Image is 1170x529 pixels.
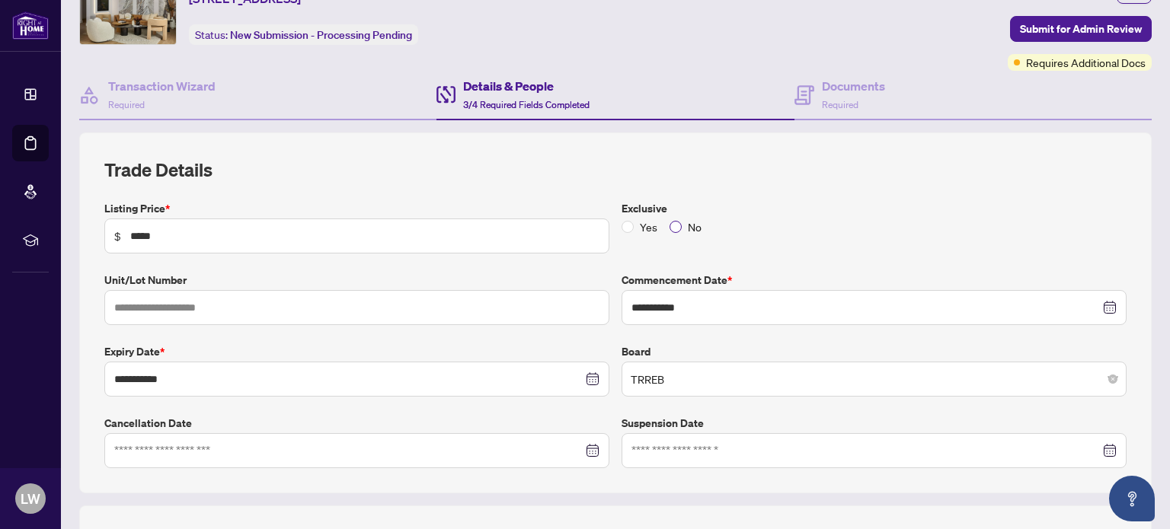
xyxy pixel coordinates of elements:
[463,99,590,110] span: 3/4 Required Fields Completed
[1020,17,1142,41] span: Submit for Admin Review
[21,488,40,509] span: LW
[104,158,1127,182] h2: Trade Details
[1109,476,1155,521] button: Open asap
[104,272,609,288] label: Unit/Lot Number
[822,99,858,110] span: Required
[463,77,590,95] h4: Details & People
[108,77,216,95] h4: Transaction Wizard
[230,28,412,42] span: New Submission - Processing Pending
[1026,54,1146,71] span: Requires Additional Docs
[634,218,663,235] span: Yes
[104,343,609,360] label: Expiry Date
[1108,374,1117,384] span: close-circle
[12,11,49,40] img: logo
[104,415,609,432] label: Cancellation Date
[622,343,1127,360] label: Board
[1010,16,1152,42] button: Submit for Admin Review
[622,272,1127,288] label: Commencement Date
[108,99,145,110] span: Required
[104,200,609,217] label: Listing Price
[622,200,1127,217] label: Exclusive
[622,415,1127,432] label: Suspension Date
[682,218,708,235] span: No
[631,365,1117,394] span: TRREB
[114,228,121,244] span: $
[822,77,885,95] h4: Documents
[189,24,418,45] div: Status:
